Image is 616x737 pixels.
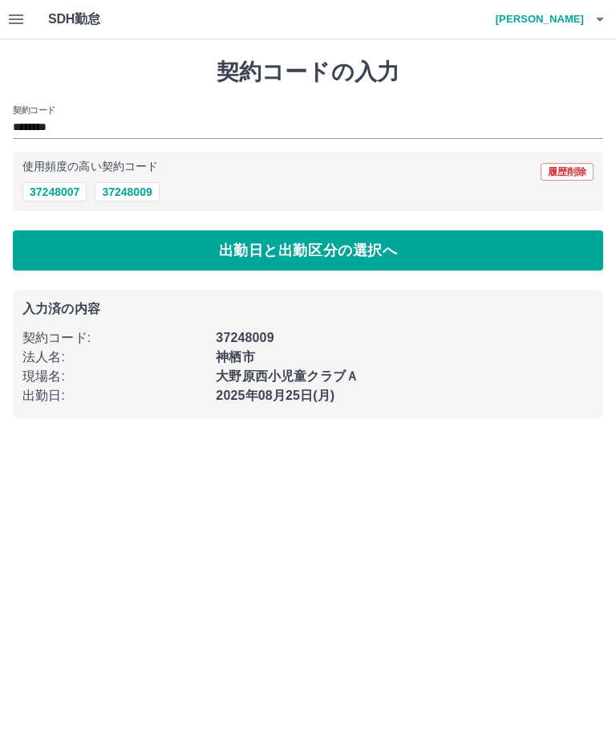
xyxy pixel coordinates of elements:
[13,59,603,86] h1: 契約コードの入力
[95,182,159,202] button: 37248009
[13,230,603,271] button: 出勤日と出勤区分の選択へ
[216,331,274,344] b: 37248009
[22,386,206,405] p: 出勤日 :
[22,161,158,173] p: 使用頻度の高い契約コード
[22,303,594,316] p: 入力済の内容
[22,367,206,386] p: 現場名 :
[216,369,359,383] b: 大野原西小児童クラブＡ
[22,182,87,202] button: 37248007
[216,350,254,364] b: 神栖市
[13,104,55,116] h2: 契約コード
[216,389,334,402] b: 2025年08月25日(月)
[22,328,206,348] p: 契約コード :
[541,163,594,181] button: 履歴削除
[22,348,206,367] p: 法人名 :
